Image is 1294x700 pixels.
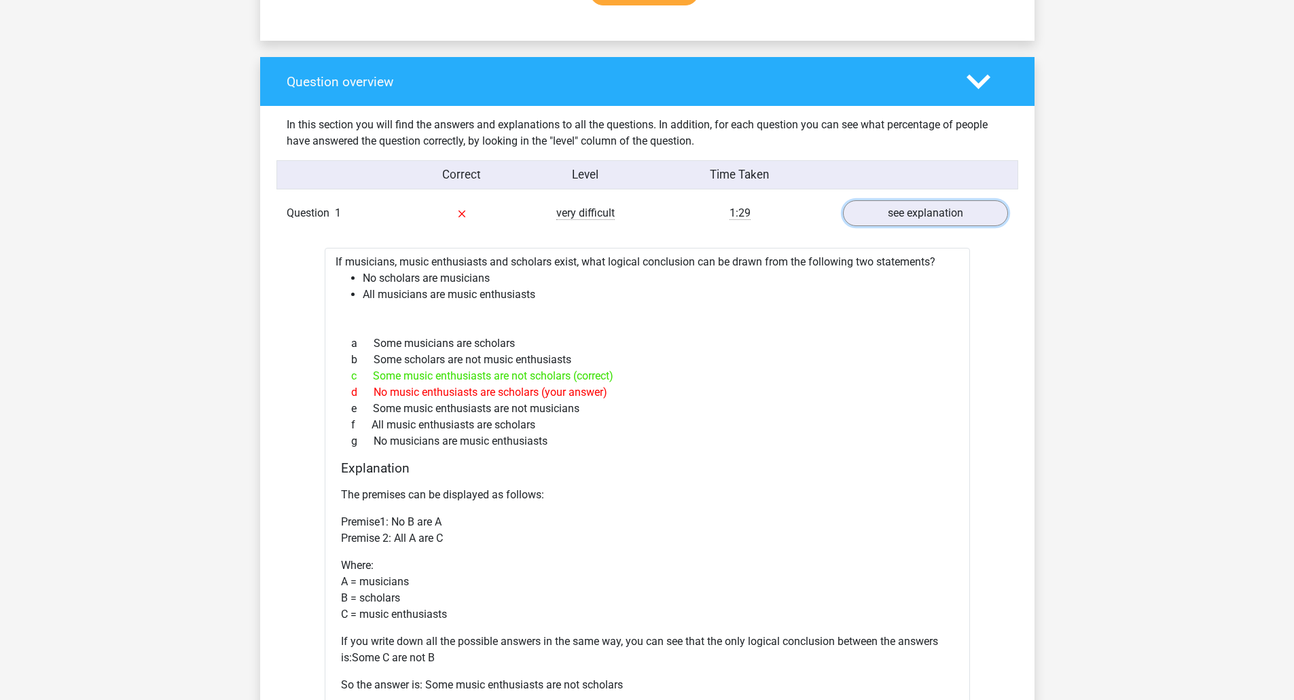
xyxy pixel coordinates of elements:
[341,460,954,476] h4: Explanation
[351,384,374,401] span: d
[341,487,954,503] p: The premises can be displayed as follows:
[341,335,954,352] div: Some musicians are scholars
[287,74,946,90] h4: Question overview
[341,352,954,368] div: Some scholars are not music enthusiasts
[351,335,374,352] span: a
[363,270,959,287] li: No scholars are musicians
[351,401,373,417] span: e
[351,352,374,368] span: b
[400,166,524,183] div: Correct
[341,401,954,417] div: Some music enthusiasts are not musicians
[730,206,751,220] span: 1:29
[524,166,647,183] div: Level
[351,417,372,433] span: f
[351,433,374,449] span: g
[341,514,954,547] p: Premise1: No B are A Premise 2: All A are C
[556,206,615,220] span: very difficult
[647,166,832,183] div: Time Taken
[341,633,954,666] p: If you write down all the possible answers in the same way, you can see that the only logical con...
[363,287,959,303] li: All musicians are music enthusiasts
[341,417,954,433] div: All music enthusiasts are scholars
[341,368,954,384] div: Some music enthusiasts are not scholars (correct)
[843,200,1008,226] a: see explanation
[341,433,954,449] div: No musicians are music enthusiasts
[341,677,954,693] p: So the answer is: Some music enthusiasts are not scholars
[341,557,954,623] p: Where: A = musicians B = scholars C = music enthusiasts
[351,368,373,384] span: c
[341,384,954,401] div: No music enthusiasts are scholars (your answer)
[335,206,341,219] span: 1
[287,205,335,221] span: Question
[276,117,1018,149] div: In this section you will find the answers and explanations to all the questions. In addition, for...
